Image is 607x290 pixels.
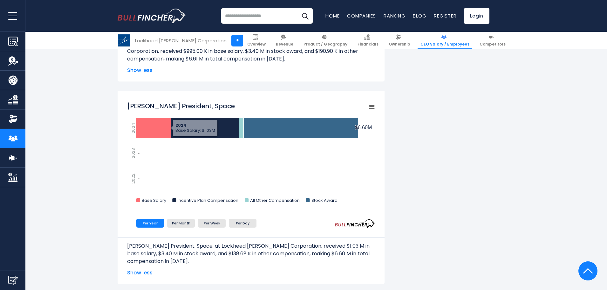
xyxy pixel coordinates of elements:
[229,219,256,228] li: Per Day
[127,242,375,265] p: [PERSON_NAME] President, Space, at Lockheed [PERSON_NAME] Corporation, received $1.03 M in base s...
[244,32,269,49] a: Overview
[355,125,372,130] tspan: $6.60M
[358,42,379,47] span: Financials
[355,32,381,49] a: Financials
[297,8,313,24] button: Search
[198,219,226,228] li: Per Week
[477,32,508,49] a: Competitors
[434,12,456,19] a: Register
[118,9,186,23] a: Go to homepage
[118,9,186,23] img: bullfincher logo
[127,40,375,63] p: [PERSON_NAME] President, Rotary and Mission Systems, at Lockheed [PERSON_NAME] Corporation, recei...
[130,148,136,158] text: 2023
[138,150,140,156] text: -
[301,32,350,49] a: Product / Geography
[347,12,376,19] a: Companies
[389,42,410,47] span: Ownership
[325,12,339,19] a: Home
[138,176,140,181] text: -
[127,98,375,210] svg: Robert M. Lightfoot President, Space
[127,269,375,277] span: Show less
[118,34,130,46] img: LMT logo
[8,114,18,124] img: Ownership
[250,197,300,203] text: All Other Compensation
[127,102,235,110] tspan: [PERSON_NAME] President, Space
[231,35,243,46] a: +
[480,42,506,47] span: Competitors
[127,67,375,74] span: Show less
[130,123,136,133] text: 2024
[418,32,472,49] a: CEO Salary / Employees
[136,219,164,228] li: Per Year
[135,37,227,44] div: Lockheed [PERSON_NAME] Corporation
[178,197,238,203] text: Incentive Plan Compensation
[303,42,347,47] span: Product / Geography
[247,42,266,47] span: Overview
[420,42,469,47] span: CEO Salary / Employees
[273,32,296,49] a: Revenue
[384,12,405,19] a: Ranking
[130,173,136,184] text: 2022
[276,42,293,47] span: Revenue
[142,197,167,203] text: Base Salary
[311,197,338,203] text: Stock Award
[167,219,195,228] li: Per Month
[464,8,489,24] a: Login
[386,32,413,49] a: Ownership
[413,12,426,19] a: Blog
